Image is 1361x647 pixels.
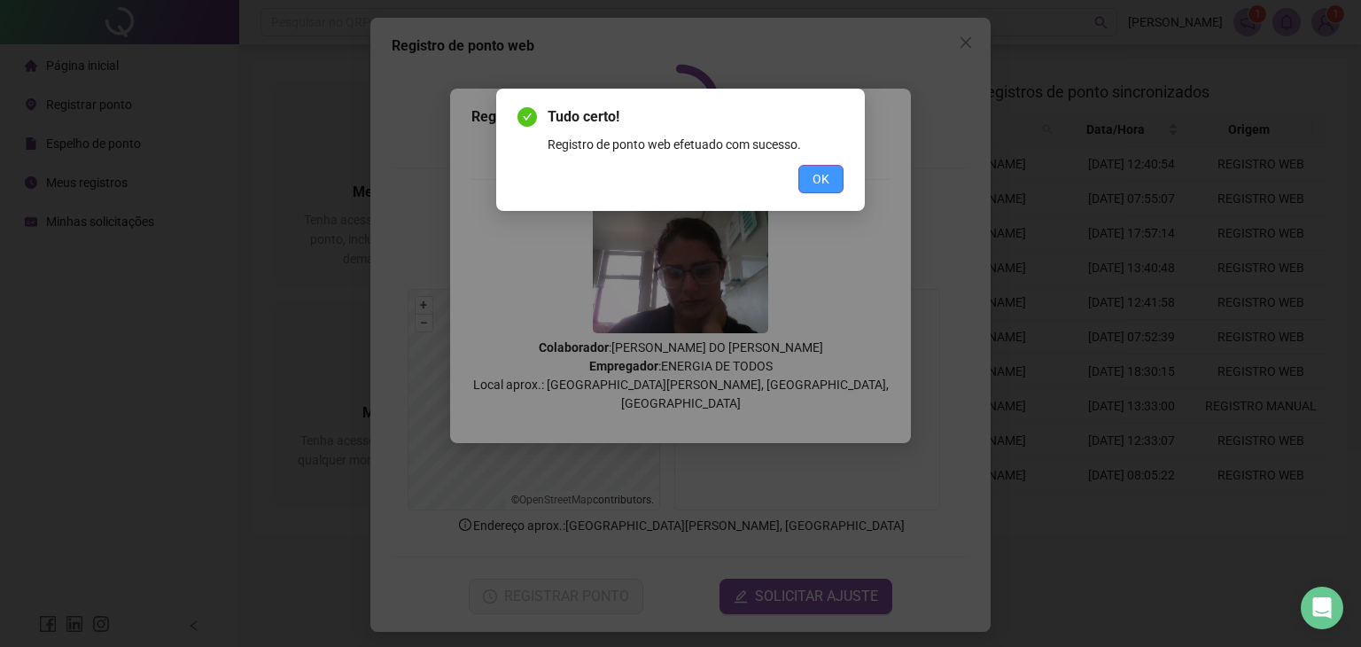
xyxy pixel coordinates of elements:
div: Registro de ponto web efetuado com sucesso. [548,135,844,154]
span: Tudo certo! [548,106,844,128]
span: OK [813,169,829,189]
div: Open Intercom Messenger [1301,587,1343,629]
button: OK [798,165,844,193]
span: check-circle [517,107,537,127]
